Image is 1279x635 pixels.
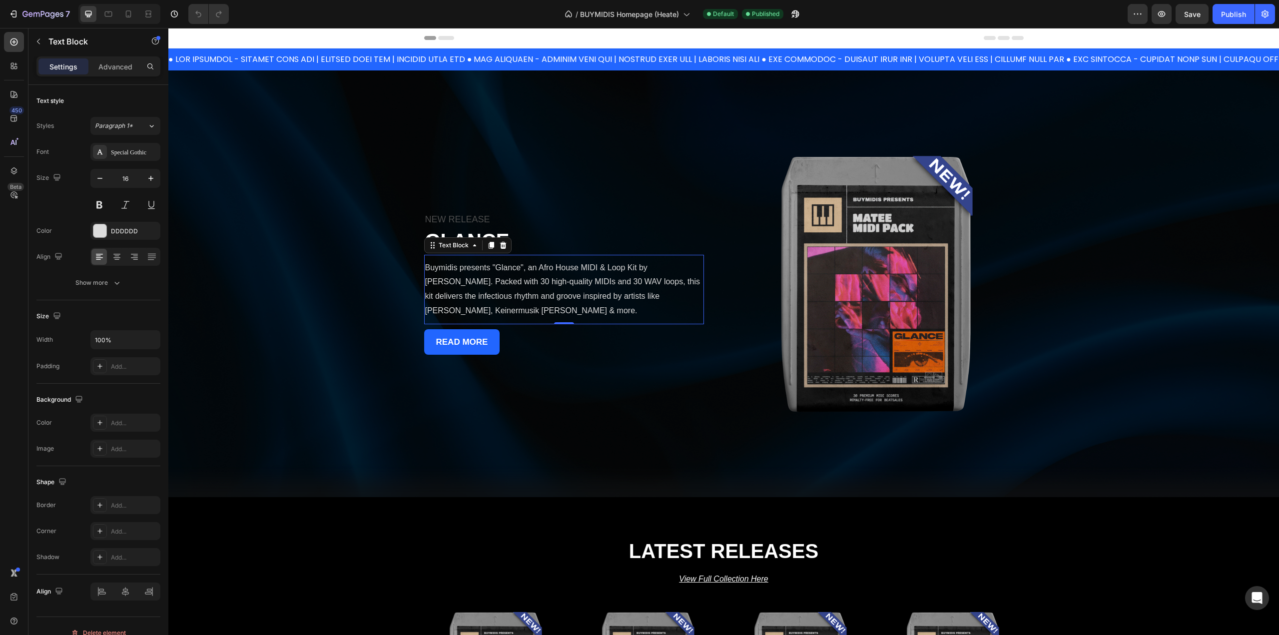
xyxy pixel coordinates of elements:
[4,4,74,24] button: 7
[111,501,158,510] div: Add...
[36,335,53,344] div: Width
[561,108,855,403] img: gempages_567567848654767041-f3c14d5a-559f-4f2d-a9ae-e2695c6d11f8.png
[1176,4,1209,24] button: Save
[111,553,158,562] div: Add...
[1245,586,1269,610] div: Open Intercom Messenger
[256,185,536,198] h2: NEW RELEASE
[36,393,85,407] div: Background
[268,309,320,319] strong: READ MORE
[511,547,600,555] a: View Full Collection Here
[268,213,302,222] div: Text Block
[461,512,650,534] strong: LATEST RELEASES
[49,61,77,72] p: Settings
[36,501,56,510] div: Border
[36,585,65,599] div: Align
[9,106,24,114] div: 450
[36,226,52,235] div: Color
[36,121,54,130] div: Styles
[256,199,536,227] h2: GLANCE
[1221,9,1246,19] div: Publish
[111,445,158,454] div: Add...
[111,527,158,536] div: Add...
[36,250,64,264] div: Align
[7,183,24,191] div: Beta
[111,148,158,157] div: Special Gothic
[36,96,64,105] div: Text style
[75,278,122,288] div: Show more
[580,9,679,19] span: BUYMIDIS Homepage (Heate)
[36,476,68,489] div: Shape
[36,171,63,185] div: Size
[188,4,229,24] div: Undo/Redo
[111,419,158,428] div: Add...
[48,35,133,47] p: Text Block
[36,553,59,562] div: Shadow
[713,9,734,18] span: Default
[752,9,779,18] span: Published
[576,9,578,19] span: /
[36,274,160,292] button: Show more
[98,61,132,72] p: Advanced
[111,362,158,371] div: Add...
[256,301,332,327] a: READ MORE
[36,310,63,323] div: Size
[65,8,70,20] p: 7
[91,331,160,349] input: Auto
[36,147,49,156] div: Font
[1184,10,1201,18] span: Save
[36,444,54,453] div: Image
[36,527,56,536] div: Corner
[95,121,133,130] span: Paragraph 1*
[90,117,160,135] button: Paragraph 1*
[36,418,52,427] div: Color
[111,227,158,236] div: DDDDDD
[257,233,535,290] p: Buymidis presents "Glance", an Afro House MIDI & Loop Kit by [PERSON_NAME]. Packed with 30 high-q...
[1213,4,1255,24] button: Publish
[36,362,59,371] div: Padding
[168,28,1279,635] iframe: Design area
